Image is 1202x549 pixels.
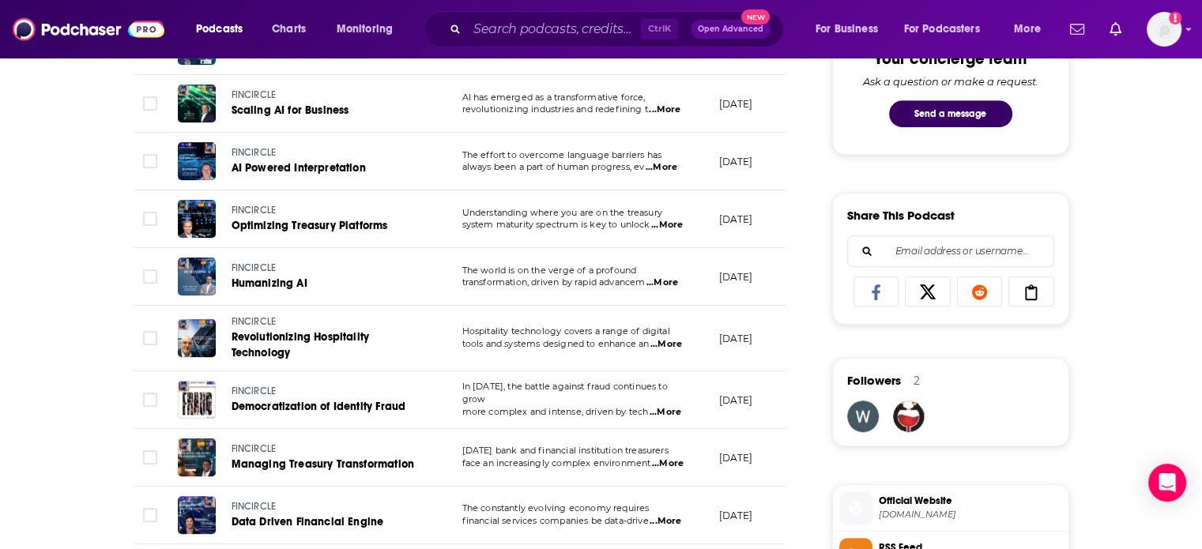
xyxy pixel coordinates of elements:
a: Share on X/Twitter [905,276,951,306]
p: [DATE] [719,393,753,407]
a: Humanizing AI [232,276,420,291]
span: FINCIRCLE [232,147,277,158]
a: Show notifications dropdown [1103,16,1128,43]
img: carltonjohnson060 [893,400,925,432]
button: Show profile menu [1147,12,1181,47]
a: Scaling AI for Business [232,103,420,118]
span: ...More [646,161,677,174]
span: transformation, driven by rapid advancem [462,276,646,288]
span: ...More [649,103,680,116]
span: ...More [650,515,681,528]
span: New [741,9,770,24]
span: FINCIRCLE [232,316,277,327]
span: always been a part of human progress, ev [462,161,645,172]
button: open menu [326,17,413,42]
a: FINCIRCLE [232,261,420,276]
span: The world is on the verge of a profound [462,265,637,276]
div: 2 [914,374,920,388]
span: In [DATE], the battle against fraud continues to grow [462,381,668,404]
a: FINCIRCLE [232,385,420,399]
span: system maturity spectrum is key to unlock [462,219,650,230]
span: Toggle select row [143,331,157,345]
span: tools and systems designed to enhance an [462,338,650,349]
p: [DATE] [719,155,753,168]
div: Search followers [847,235,1054,267]
button: open menu [185,17,263,42]
img: User Profile [1147,12,1181,47]
a: Data Driven Financial Engine [232,514,420,530]
img: Podchaser - Follow, Share and Rate Podcasts [13,14,164,44]
a: Share on Facebook [853,276,899,306]
span: FINCIRCLE [232,385,277,397]
span: Optimizing Treasury Platforms [232,219,388,232]
p: [DATE] [719,509,753,522]
div: Open Intercom Messenger [1148,464,1186,502]
a: AI Powered Interpretation [232,160,420,176]
button: open menu [1003,17,1061,42]
button: open menu [894,17,1003,42]
span: AI Powered Interpretation [232,161,366,175]
span: AI has emerged as a transformative force, [462,92,646,103]
div: Ask a question or make a request. [863,75,1038,88]
a: Share on Reddit [957,276,1003,306]
span: The effort to overcome language barriers has [462,149,662,160]
p: [DATE] [719,212,753,226]
span: Hospitality technology covers a range of digital [462,325,670,337]
img: weedloversusa [847,400,879,432]
span: The constantly evolving economy requires [462,502,650,513]
a: Charts [262,17,315,42]
span: Charts [272,18,306,40]
span: Toggle select row [143,508,157,522]
a: Democratization of Identity Fraud [232,399,420,415]
span: ...More [650,406,681,419]
a: FINCIRCLE [232,315,421,329]
button: Send a message [889,100,1012,127]
span: For Podcasters [904,18,980,40]
button: open menu [804,17,898,42]
a: FINCIRCLE [232,500,420,514]
span: Toggle select row [143,269,157,284]
span: More [1014,18,1041,40]
h3: Share This Podcast [847,208,955,223]
span: FINCIRCLE [232,89,277,100]
p: [DATE] [719,97,753,111]
span: Open Advanced [698,25,763,33]
span: Toggle select row [143,393,157,407]
span: face an increasingly complex environment [462,457,651,468]
span: Followers [847,373,901,388]
a: Revolutionizing Hospitality Technology [232,329,421,361]
span: Data Driven Financial Engine [232,515,384,528]
a: FINCIRCLE [232,146,420,160]
span: Humanizing AI [232,276,307,290]
span: Democratization of Identity Fraud [232,400,406,413]
a: Show notifications dropdown [1064,16,1091,43]
button: Open AdvancedNew [691,20,771,39]
span: Monitoring [337,18,393,40]
div: Search podcasts, credits, & more... [439,11,799,47]
span: Toggle select row [143,450,157,464]
span: Understanding where you are on the treasury [462,207,662,218]
a: FINCIRCLE [232,442,420,457]
span: Ctrl K [641,19,678,39]
span: FINCIRCLE [232,262,277,273]
span: Toggle select row [143,154,157,168]
p: [DATE] [719,332,753,345]
span: Podcasts [196,18,243,40]
span: Logged in as cmand-c [1147,12,1181,47]
a: Official Website[DOMAIN_NAME] [839,491,1062,525]
input: Search podcasts, credits, & more... [467,17,641,42]
a: Optimizing Treasury Platforms [232,218,420,234]
span: Official Website [879,494,1062,508]
span: ...More [650,338,682,351]
span: ...More [651,219,683,231]
a: FINCIRCLE [232,204,420,218]
span: ...More [652,457,684,470]
span: For Business [816,18,878,40]
span: Toggle select row [143,96,157,111]
svg: Add a profile image [1169,12,1181,24]
span: [DATE] bank and financial institution treasurers [462,445,669,456]
span: FINCIRCLE [232,501,277,512]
